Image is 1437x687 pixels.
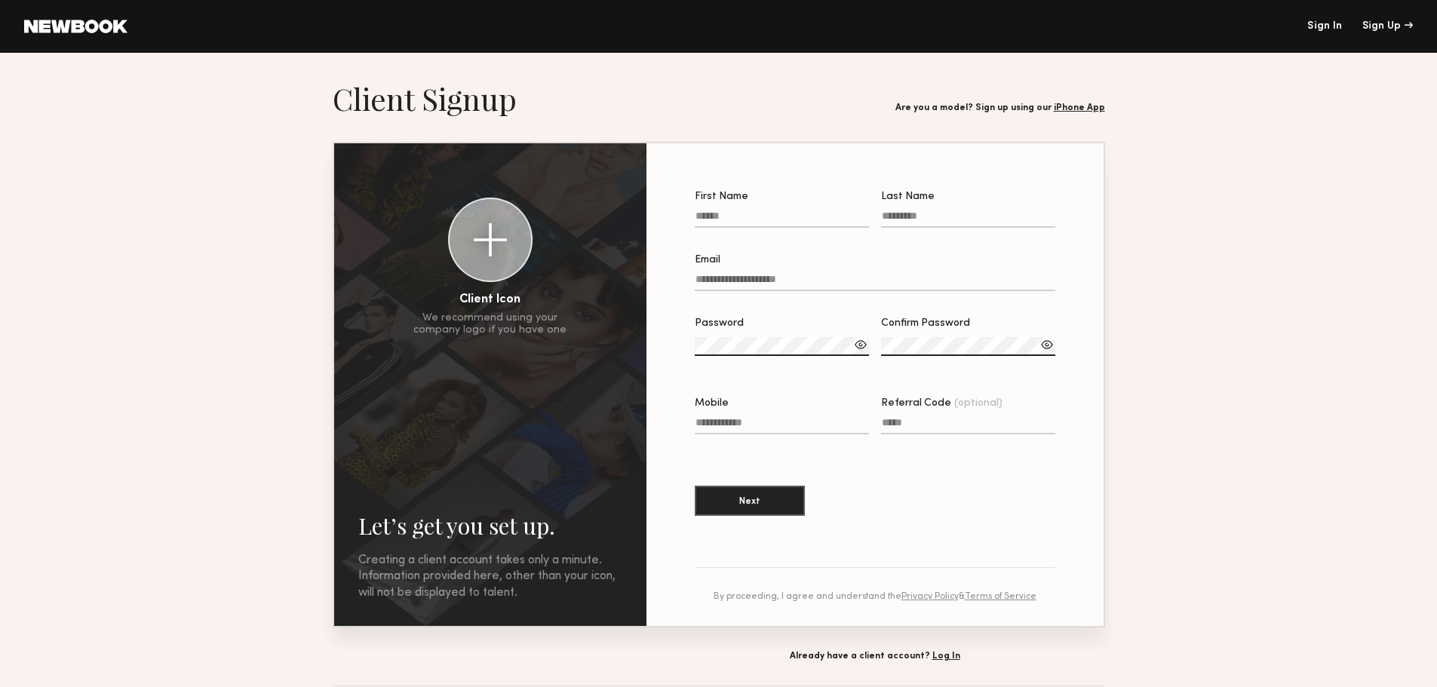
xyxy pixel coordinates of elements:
[358,511,622,541] h2: Let’s get you set up.
[1362,21,1413,32] div: Sign Up
[881,318,1055,329] div: Confirm Password
[895,103,1105,113] div: Are you a model? Sign up using our
[695,486,805,516] button: Next
[695,417,869,434] input: Mobile
[954,398,1003,409] span: (optional)
[695,255,1055,265] div: Email
[695,318,869,329] div: Password
[695,398,869,409] div: Mobile
[901,592,959,601] a: Privacy Policy
[459,294,520,306] div: Client Icon
[965,592,1036,601] a: Terms of Service
[1054,103,1105,112] a: iPhone App
[695,592,1055,602] div: By proceeding, I agree and understand the &
[881,398,1055,409] div: Referral Code
[881,337,1055,356] input: Confirm Password
[881,210,1055,228] input: Last Name
[695,192,869,202] div: First Name
[695,210,869,228] input: First Name
[695,274,1055,291] input: Email
[932,652,960,661] a: Log In
[695,337,869,356] input: Password
[413,312,567,336] div: We recommend using your company logo if you have one
[1307,21,1342,32] a: Sign In
[645,652,1105,661] div: Already have a client account?
[881,417,1055,434] input: Referral Code(optional)
[881,192,1055,202] div: Last Name
[333,80,517,118] h1: Client Signup
[358,553,622,602] div: Creating a client account takes only a minute. Information provided here, other than your icon, w...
